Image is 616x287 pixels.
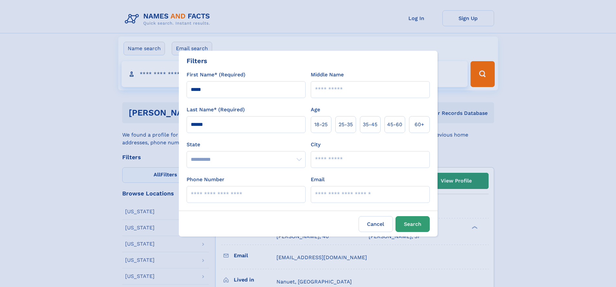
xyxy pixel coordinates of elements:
label: City [311,141,320,149]
span: 18‑25 [314,121,328,128]
label: Middle Name [311,71,344,79]
span: 60+ [415,121,424,128]
label: Phone Number [187,176,224,183]
button: Search [395,216,430,232]
label: Age [311,106,320,114]
label: Last Name* (Required) [187,106,245,114]
div: Filters [187,56,207,66]
label: First Name* (Required) [187,71,245,79]
span: 45‑60 [387,121,402,128]
span: 35‑45 [363,121,377,128]
label: Email [311,176,325,183]
label: State [187,141,306,149]
label: Cancel [359,216,393,232]
span: 25‑35 [339,121,353,128]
